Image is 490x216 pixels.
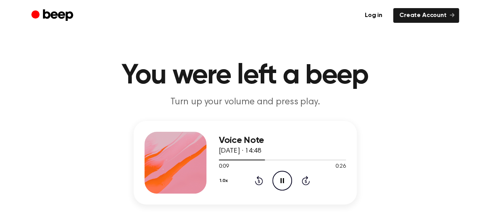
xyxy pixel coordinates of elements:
[219,163,229,171] span: 0:09
[31,8,75,23] a: Beep
[219,174,231,187] button: 1.0x
[359,8,389,23] a: Log in
[96,96,394,109] p: Turn up your volume and press play.
[47,62,444,90] h1: You were left a beep
[335,163,346,171] span: 0:26
[219,148,261,155] span: [DATE] · 14:48
[393,8,459,23] a: Create Account
[219,135,346,146] h3: Voice Note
